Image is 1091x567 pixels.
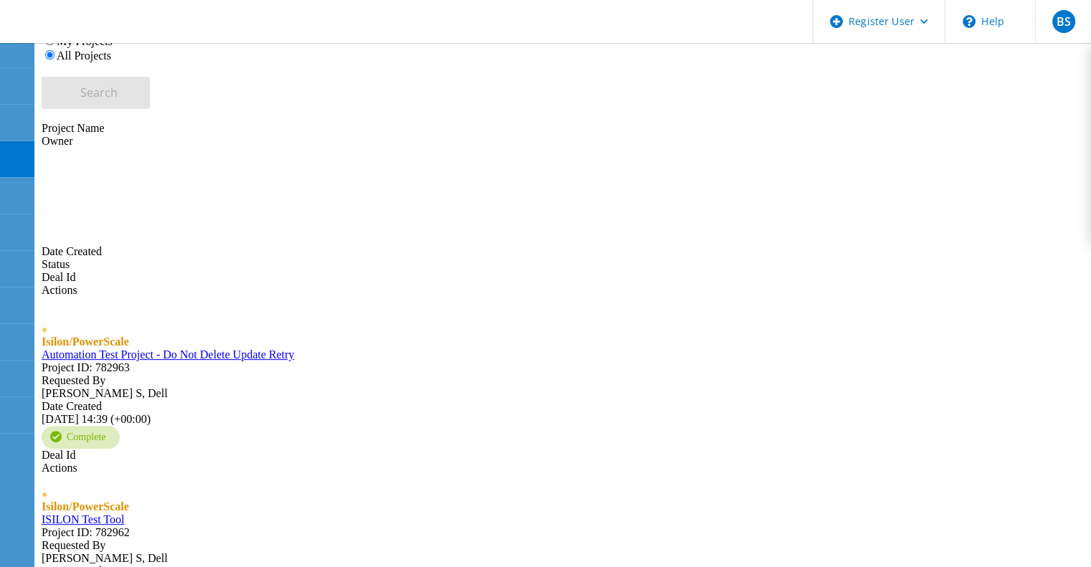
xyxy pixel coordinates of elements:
[42,449,1085,462] div: Deal Id
[42,77,150,109] button: Search
[42,400,1085,426] div: [DATE] 14:39 (+00:00)
[80,85,118,100] span: Search
[42,148,1085,258] div: Date Created
[42,271,1085,284] div: Deal Id
[42,426,120,449] div: Complete
[57,35,113,47] label: My Projects
[42,500,129,513] span: Isilon/PowerScale
[42,539,1085,552] div: Requested By
[1056,16,1070,27] span: BS
[42,400,1085,413] div: Date Created
[42,348,294,361] a: Automation Test Project - Do Not Delete Update Retry
[42,335,129,348] span: Isilon/PowerScale
[14,28,169,40] a: Live Optics Dashboard
[42,284,1085,297] div: Actions
[42,361,130,373] span: Project ID: 782963
[42,526,130,538] span: Project ID: 782962
[42,374,1085,400] div: [PERSON_NAME] S, Dell
[57,49,111,62] label: All Projects
[42,462,1085,475] div: Actions
[42,513,124,525] a: ISILON Test Tool
[42,539,1085,565] div: [PERSON_NAME] S, Dell
[42,122,1085,135] div: Project Name
[42,258,1085,271] div: Status
[42,374,1085,387] div: Requested By
[42,135,1085,148] div: Owner
[963,15,976,28] svg: \n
